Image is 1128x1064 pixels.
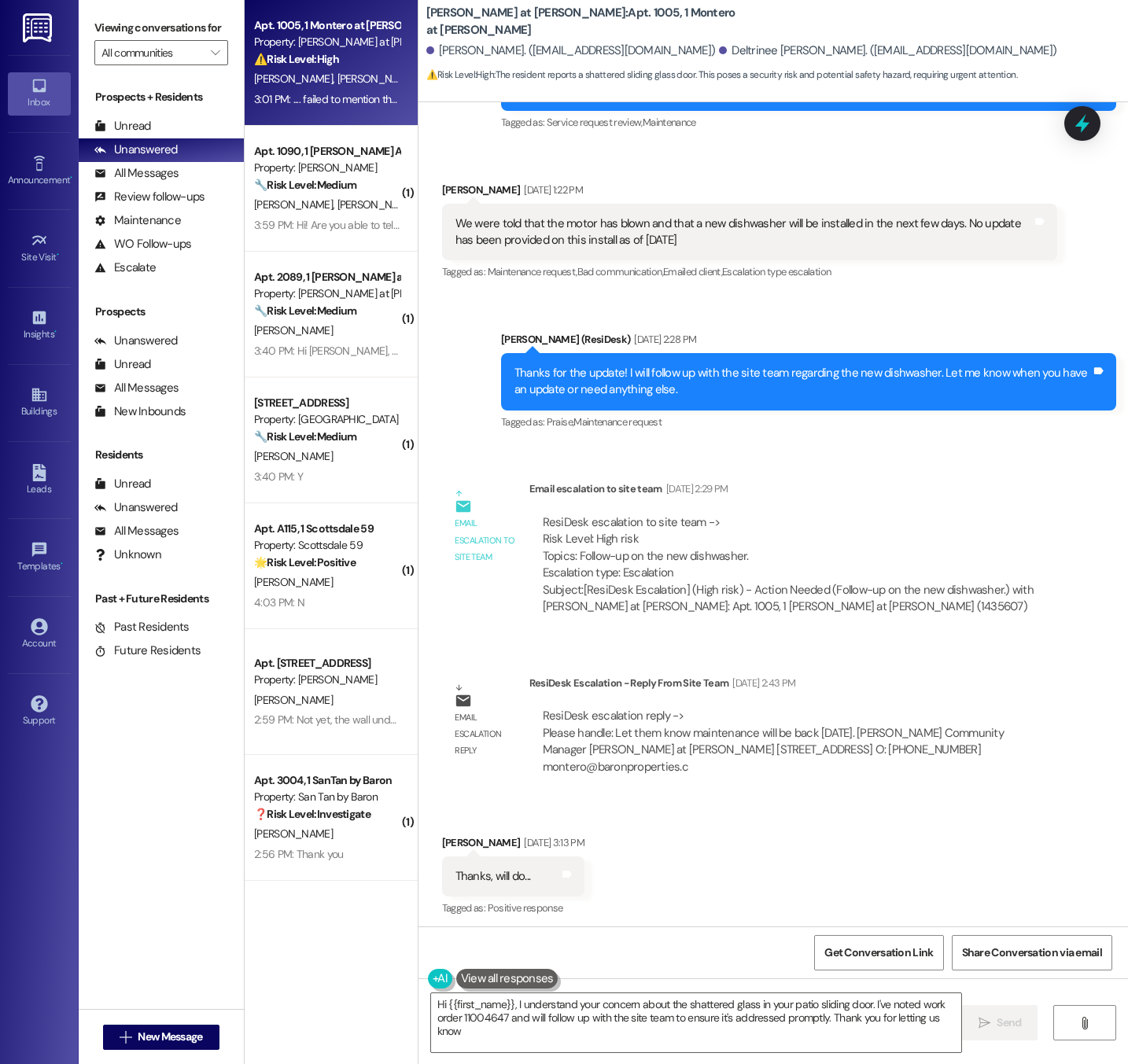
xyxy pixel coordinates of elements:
[426,68,494,81] strong: ⚠️ Risk Level: High
[94,189,205,205] div: Review follow-ups
[662,480,728,497] div: [DATE] 2:29 PM
[254,693,333,707] span: [PERSON_NAME]
[254,521,400,537] div: Apt. A115, 1 Scottsdale 59
[94,619,190,635] div: Past Residents
[824,944,933,961] span: Get Conversation Link
[426,67,1017,83] span: : The resident reports a shattered sliding glass door. This poses a security risk and potential s...
[94,165,179,182] div: All Messages
[254,772,400,789] div: Apt. 3004, 1 SanTan by Baron
[103,1025,219,1050] button: New Message
[722,265,831,278] span: Escalation type escalation
[254,143,400,160] div: Apt. 1090, 1 [PERSON_NAME] Apts LLC
[94,118,151,134] div: Unread
[254,655,400,672] div: Apt. [STREET_ADDRESS]
[728,675,795,691] div: [DATE] 2:43 PM
[61,558,63,569] span: •
[94,142,178,158] div: Unanswered
[79,89,244,105] div: Prospects + Residents
[488,901,563,915] span: Positive response
[54,326,57,337] span: •
[211,46,219,59] i: 
[8,690,71,733] a: Support
[8,304,71,347] a: Insights •
[520,834,584,851] div: [DATE] 3:13 PM
[254,218,649,232] div: 3:59 PM: Hi! Are you able to tell me which of us still need to sign the lease renewal offer
[254,575,333,589] span: [PERSON_NAME]
[94,236,191,252] div: WO Follow-ups
[577,265,663,278] span: Bad communication ,
[426,42,716,59] div: [PERSON_NAME]. ([EMAIL_ADDRESS][DOMAIN_NAME])
[254,429,356,444] strong: 🔧 Risk Level: Medium
[520,182,583,198] div: [DATE] 1:22 PM
[254,197,337,212] span: [PERSON_NAME]
[488,265,577,278] span: Maintenance request ,
[254,712,573,727] div: 2:59 PM: Not yet, the wall under the kitchen sink still needs to be fixed.
[254,34,400,50] div: Property: [PERSON_NAME] at [PERSON_NAME]
[254,178,356,192] strong: 🔧 Risk Level: Medium
[94,356,151,373] div: Unread
[952,935,1112,970] button: Share Conversation via email
[663,265,722,278] span: Emailed client ,
[94,212,181,229] div: Maintenance
[997,1014,1021,1031] span: Send
[254,395,400,411] div: [STREET_ADDRESS]
[501,411,1116,433] div: Tagged as:
[442,182,1057,204] div: [PERSON_NAME]
[254,595,304,609] div: 4:03 PM: N
[94,476,151,492] div: Unread
[254,92,545,106] div: 3:01 PM: .... failed to mention that the glass is shattered for clarity
[455,709,516,760] div: Email escalation reply
[254,827,333,841] span: [PERSON_NAME]
[57,249,59,260] span: •
[254,323,333,337] span: [PERSON_NAME]
[254,672,400,688] div: Property: [PERSON_NAME]
[70,172,72,183] span: •
[547,415,573,429] span: Praise ,
[543,514,1044,582] div: ResiDesk escalation to site team -> Risk Level: High risk Topics: Follow-up on the new dishwasher...
[543,708,1004,774] div: ResiDesk escalation reply -> Please handle: Let them know maintenance will be back [DATE]. [PERSO...
[455,515,516,565] div: Email escalation to site team
[254,847,343,861] div: 2:56 PM: Thank you
[543,582,1044,616] div: Subject: [ResiDesk Escalation] (High risk) - Action Needed (Follow-up on the new dishwasher.) wit...
[573,415,662,429] span: Maintenance request
[643,116,696,129] span: Maintenance
[94,260,156,276] div: Escalate
[94,333,178,349] div: Unanswered
[442,260,1057,283] div: Tagged as:
[719,42,1056,59] div: Deltrinee [PERSON_NAME]. ([EMAIL_ADDRESS][DOMAIN_NAME])
[254,285,400,302] div: Property: [PERSON_NAME] at [PERSON_NAME]
[337,72,415,86] span: [PERSON_NAME]
[962,1005,1038,1040] button: Send
[94,380,179,396] div: All Messages
[94,403,186,420] div: New Inbounds
[547,116,643,129] span: Service request review ,
[814,935,943,970] button: Get Conversation Link
[254,789,400,805] div: Property: San Tan by Baron
[254,269,400,285] div: Apt. 2089, 1 [PERSON_NAME] at [PERSON_NAME]
[962,944,1102,961] span: Share Conversation via email
[426,5,741,39] b: [PERSON_NAME] at [PERSON_NAME]: Apt. 1005, 1 Montero at [PERSON_NAME]
[442,834,584,856] div: [PERSON_NAME]
[94,642,201,659] div: Future Residents
[630,331,696,348] div: [DATE] 2:28 PM
[254,411,400,428] div: Property: [GEOGRAPHIC_DATA]
[254,555,356,569] strong: 🌟 Risk Level: Positive
[94,16,228,40] label: Viewing conversations for
[8,72,71,115] a: Inbox
[138,1029,202,1045] span: New Message
[431,993,962,1052] textarea: Hi {{first_name}}, I understand your concern about the shattered glass in your patio sliding door...
[337,197,415,212] span: [PERSON_NAME]
[979,1017,990,1029] i: 
[254,469,303,484] div: 3:40 PM: Y
[120,1031,131,1044] i: 
[254,807,370,821] strong: ❓ Risk Level: Investigate
[254,17,400,34] div: Apt. 1005, 1 Montero at [PERSON_NAME]
[79,304,244,320] div: Prospects
[8,227,71,270] a: Site Visit •
[501,111,1116,134] div: Tagged as:
[254,449,333,463] span: [PERSON_NAME]
[514,365,1091,399] div: Thanks for the update! I will follow up with the site team regarding the new dishwasher. Let me k...
[254,304,356,318] strong: 🔧 Risk Level: Medium
[8,613,71,656] a: Account
[529,675,1057,697] div: ResiDesk Escalation - Reply From Site Team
